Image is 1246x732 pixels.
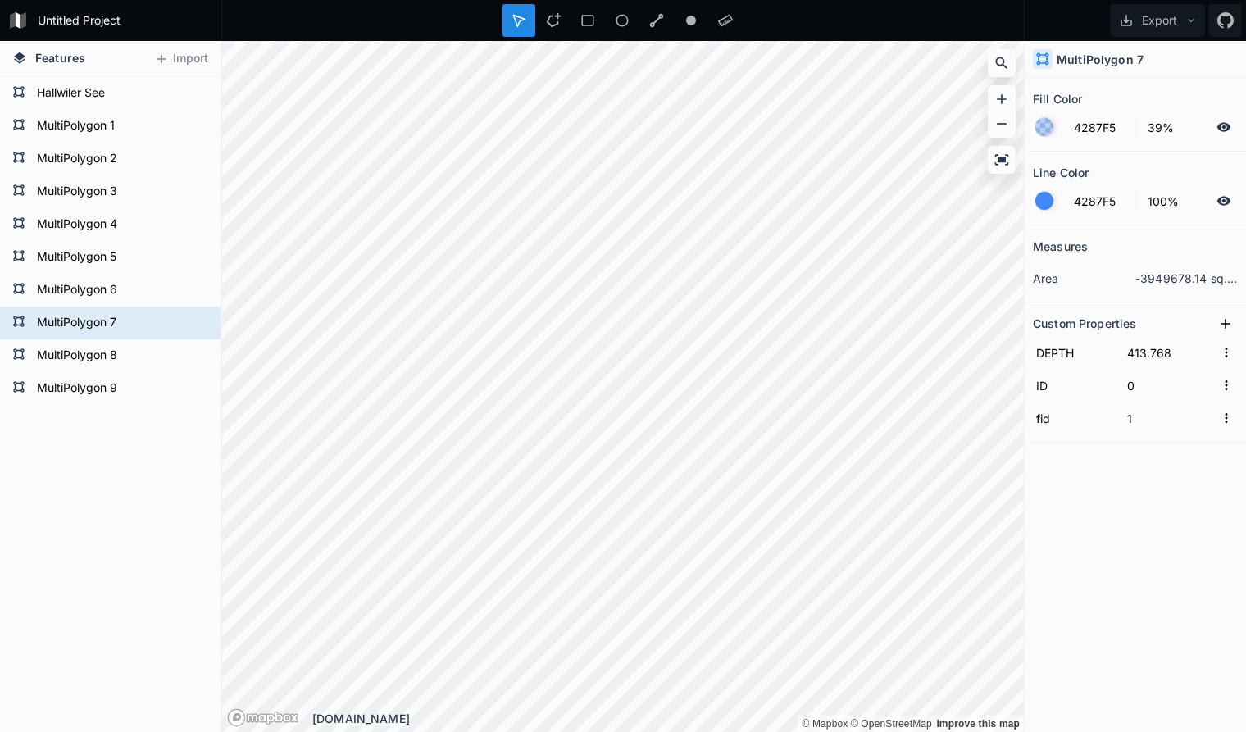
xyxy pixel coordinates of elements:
input: Name [1033,406,1116,430]
input: Name [1033,373,1116,398]
h2: Measures [1033,234,1088,259]
dd: -3949678.14 sq. m [1135,270,1238,287]
a: Mapbox logo [227,708,299,727]
button: Export [1111,4,1205,37]
input: Empty [1124,340,1215,365]
a: OpenStreetMap [851,718,932,730]
div: [DOMAIN_NAME] [312,710,1024,727]
a: Map feedback [936,718,1020,730]
input: Name [1033,340,1116,365]
dt: area [1033,270,1135,287]
span: Features [35,49,85,66]
h2: Custom Properties [1033,311,1136,336]
input: Empty [1124,406,1215,430]
h2: Fill Color [1033,86,1082,111]
h4: MultiPolygon 7 [1057,51,1144,68]
button: Import [146,46,216,72]
a: Mapbox [802,718,848,730]
h2: Line Color [1033,160,1089,185]
input: Empty [1124,373,1215,398]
